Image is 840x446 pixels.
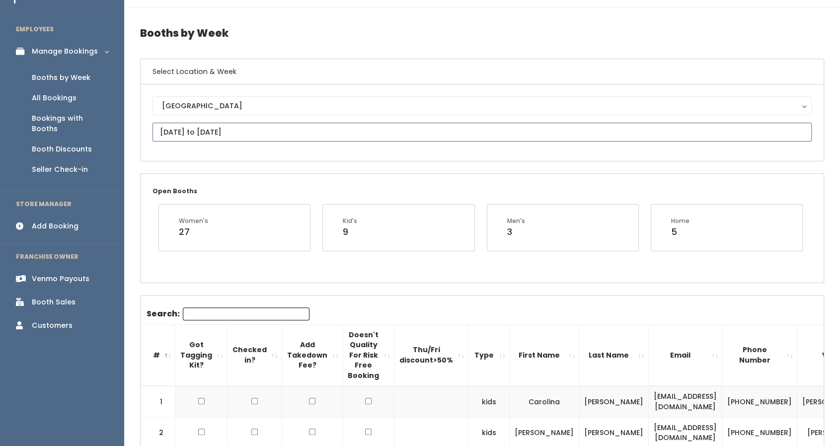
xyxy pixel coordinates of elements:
div: Booth Sales [32,297,76,307]
th: Email: activate to sort column ascending [649,324,722,386]
td: [PERSON_NAME] [579,386,649,417]
div: [GEOGRAPHIC_DATA] [162,100,802,111]
th: Got Tagging Kit?: activate to sort column ascending [175,324,228,386]
th: Checked in?: activate to sort column ascending [228,324,282,386]
th: Add Takedown Fee?: activate to sort column ascending [282,324,343,386]
div: Seller Check-in [32,164,88,175]
div: All Bookings [32,93,76,103]
th: Thu/Fri discount&gt;50%: activate to sort column ascending [394,324,468,386]
td: Carolina [510,386,579,417]
th: Doesn't Quality For Risk Free Booking : activate to sort column ascending [343,324,394,386]
th: #: activate to sort column descending [141,324,175,386]
th: Phone Number: activate to sort column ascending [722,324,797,386]
th: Last Name: activate to sort column ascending [579,324,649,386]
div: Bookings with Booths [32,113,108,134]
div: Women's [179,217,208,225]
div: Men's [507,217,525,225]
h6: Select Location & Week [141,59,824,84]
div: Venmo Payouts [32,274,89,284]
th: First Name: activate to sort column ascending [510,324,579,386]
small: Open Booths [153,187,197,195]
button: [GEOGRAPHIC_DATA] [153,96,812,115]
td: kids [468,386,510,417]
label: Search: [147,307,309,320]
div: Booths by Week [32,73,90,83]
td: [EMAIL_ADDRESS][DOMAIN_NAME] [649,386,722,417]
h4: Booths by Week [140,19,824,47]
div: Kid's [343,217,357,225]
div: Booth Discounts [32,144,92,154]
td: [PHONE_NUMBER] [722,386,797,417]
div: 27 [179,225,208,238]
div: Home [671,217,689,225]
div: Manage Bookings [32,46,98,57]
div: Customers [32,320,73,331]
div: 5 [671,225,689,238]
div: 3 [507,225,525,238]
input: Search: [183,307,309,320]
td: 1 [141,386,175,417]
div: 9 [343,225,357,238]
input: September 6 - September 12, 2025 [153,123,812,142]
div: Add Booking [32,221,78,231]
th: Type: activate to sort column ascending [468,324,510,386]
